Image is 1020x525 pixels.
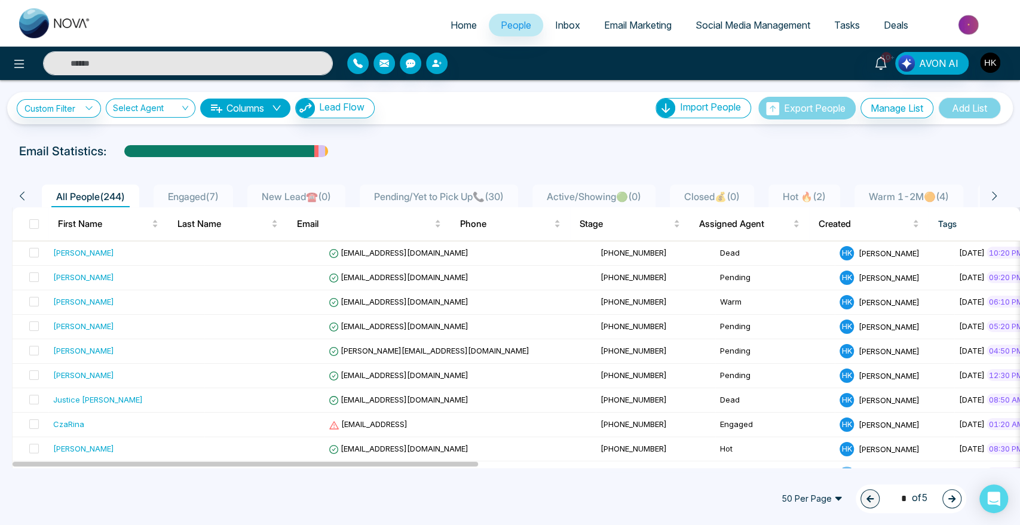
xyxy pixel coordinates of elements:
[168,207,287,241] th: Last Name
[715,437,835,462] td: Hot
[163,191,223,202] span: Engaged ( 7 )
[778,191,831,202] span: Hot 🔥 ( 2 )
[834,19,860,31] span: Tasks
[53,369,114,381] div: [PERSON_NAME]
[329,272,468,282] span: [EMAIL_ADDRESS][DOMAIN_NAME]
[329,248,468,257] span: [EMAIL_ADDRESS][DOMAIN_NAME]
[48,207,168,241] th: First Name
[53,247,114,259] div: [PERSON_NAME]
[959,346,985,355] span: [DATE]
[570,207,690,241] th: Stage
[859,346,920,355] span: [PERSON_NAME]
[898,55,915,72] img: Lead Flow
[17,99,101,118] a: Custom Filter
[715,388,835,413] td: Dead
[859,444,920,453] span: [PERSON_NAME]
[601,272,667,282] span: [PHONE_NUMBER]
[809,207,929,241] th: Created
[369,191,509,202] span: Pending/Yet to Pick Up📞 ( 30 )
[290,98,375,118] a: Lead FlowLead Flow
[819,217,910,231] span: Created
[859,248,920,257] span: [PERSON_NAME]
[959,297,985,306] span: [DATE]
[53,296,114,308] div: [PERSON_NAME]
[959,321,985,331] span: [DATE]
[601,419,667,429] span: [PHONE_NUMBER]
[53,271,114,283] div: [PERSON_NAME]
[959,395,985,404] span: [DATE]
[543,14,592,36] a: Inbox
[58,217,149,231] span: First Name
[177,217,269,231] span: Last Name
[859,272,920,282] span: [PERSON_NAME]
[959,419,985,429] span: [DATE]
[329,395,468,404] span: [EMAIL_ADDRESS][DOMAIN_NAME]
[580,217,671,231] span: Stage
[840,369,854,383] span: H K
[592,14,684,36] a: Email Marketing
[980,53,1000,73] img: User Avatar
[601,321,667,331] span: [PHONE_NUMBER]
[715,364,835,388] td: Pending
[822,14,872,36] a: Tasks
[784,102,846,114] span: Export People
[297,217,432,231] span: Email
[53,394,143,406] div: Justice [PERSON_NAME]
[604,19,672,31] span: Email Marketing
[773,489,851,508] span: 50 Per Page
[884,19,908,31] span: Deals
[840,442,854,456] span: H K
[319,101,364,113] span: Lead Flow
[601,248,667,257] span: [PHONE_NUMBER]
[272,103,281,113] span: down
[859,321,920,331] span: [PERSON_NAME]
[451,19,477,31] span: Home
[859,419,920,429] span: [PERSON_NAME]
[601,444,667,453] span: [PHONE_NUMBER]
[840,417,854,432] span: H K
[919,56,958,70] span: AVON AI
[959,444,985,453] span: [DATE]
[542,191,646,202] span: Active/Showing🟢 ( 0 )
[690,207,809,241] th: Assigned Agent
[19,142,106,160] p: Email Statistics:
[601,346,667,355] span: [PHONE_NUMBER]
[715,413,835,437] td: Engaged
[840,295,854,309] span: H K
[696,19,810,31] span: Social Media Management
[684,14,822,36] a: Social Media Management
[51,191,130,202] span: All People ( 244 )
[926,11,1013,38] img: Market-place.gif
[680,101,741,113] span: Import People
[601,370,667,380] span: [PHONE_NUMBER]
[959,272,985,282] span: [DATE]
[859,395,920,404] span: [PERSON_NAME]
[715,339,835,364] td: Pending
[840,393,854,407] span: H K
[840,246,854,260] span: H K
[894,490,928,506] span: of 5
[460,217,552,231] span: Phone
[872,14,920,36] a: Deals
[859,370,920,380] span: [PERSON_NAME]
[715,266,835,290] td: Pending
[53,345,114,357] div: [PERSON_NAME]
[451,207,570,241] th: Phone
[840,271,854,285] span: H K
[329,419,408,429] span: [EMAIL_ADDRESS]
[699,217,791,231] span: Assigned Agent
[555,19,580,31] span: Inbox
[53,320,114,332] div: [PERSON_NAME]
[200,99,290,118] button: Columnsdown
[257,191,336,202] span: New Lead☎️ ( 0 )
[329,370,468,380] span: [EMAIL_ADDRESS][DOMAIN_NAME]
[601,395,667,404] span: [PHONE_NUMBER]
[287,207,451,241] th: Email
[329,444,468,453] span: [EMAIL_ADDRESS][DOMAIN_NAME]
[864,191,954,202] span: Warm 1-2M🟠 ( 4 )
[679,191,745,202] span: Closed💰 ( 0 )
[881,52,892,63] span: 10+
[329,346,529,355] span: [PERSON_NAME][EMAIL_ADDRESS][DOMAIN_NAME]
[296,99,315,118] img: Lead Flow
[840,320,854,334] span: H K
